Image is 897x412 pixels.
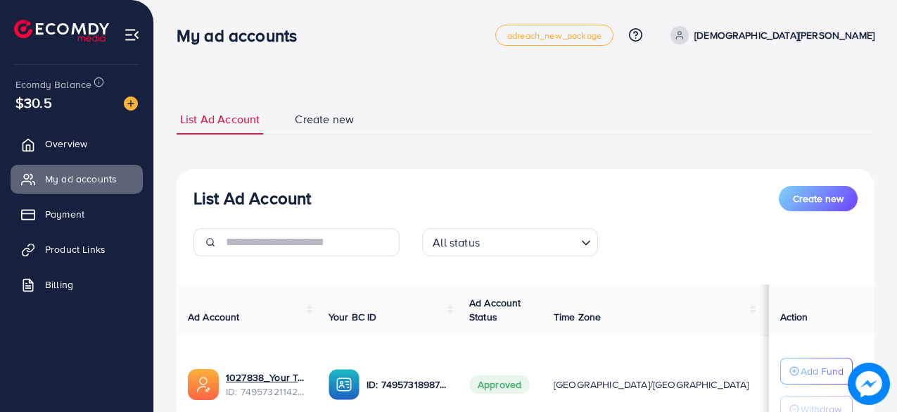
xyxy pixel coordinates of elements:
span: List Ad Account [180,111,260,127]
span: Your BC ID [329,310,377,324]
span: Ad Account Status [469,296,521,324]
span: adreach_new_package [507,31,602,40]
span: Ecomdy Balance [15,77,91,92]
span: Approved [469,375,530,394]
span: Payment [45,207,84,221]
span: ID: 7495732114294603792 [226,385,306,399]
button: Create new [779,186,858,211]
span: All status [430,232,483,253]
div: Search for option [422,228,598,256]
a: Overview [11,130,143,158]
span: Overview [45,137,87,151]
a: Product Links [11,235,143,263]
a: 1027838_Your Trust_1745236134666 [226,370,306,385]
span: My ad accounts [45,172,117,186]
a: [DEMOGRAPHIC_DATA][PERSON_NAME] [665,26,874,44]
h3: List Ad Account [193,188,311,208]
a: Billing [11,270,143,299]
input: Search for option [484,230,575,253]
span: Product Links [45,242,106,256]
img: menu [124,27,140,43]
span: $30.5 [15,92,52,113]
img: logo [14,20,109,42]
span: Action [780,310,808,324]
h3: My ad accounts [177,25,308,46]
div: <span class='underline'>1027838_Your Trust_1745236134666</span></br>7495732114294603792 [226,370,306,399]
span: Time Zone [554,310,601,324]
a: My ad accounts [11,165,143,193]
img: ic-ba-acc.ded83a64.svg [329,369,360,400]
span: Billing [45,277,73,292]
img: image [848,363,890,405]
p: [DEMOGRAPHIC_DATA][PERSON_NAME] [694,27,874,44]
a: Payment [11,200,143,228]
img: image [124,96,138,111]
button: Add Fund [780,358,853,385]
span: Ad Account [188,310,240,324]
span: Create new [793,192,844,206]
img: ic-ads-acc.e4c84228.svg [188,369,219,400]
p: ID: 7495731898745929744 [367,376,447,393]
span: [GEOGRAPHIC_DATA]/[GEOGRAPHIC_DATA] [554,377,749,392]
a: adreach_new_package [495,25,613,46]
p: Add Fund [801,363,844,380]
span: Create new [295,111,354,127]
